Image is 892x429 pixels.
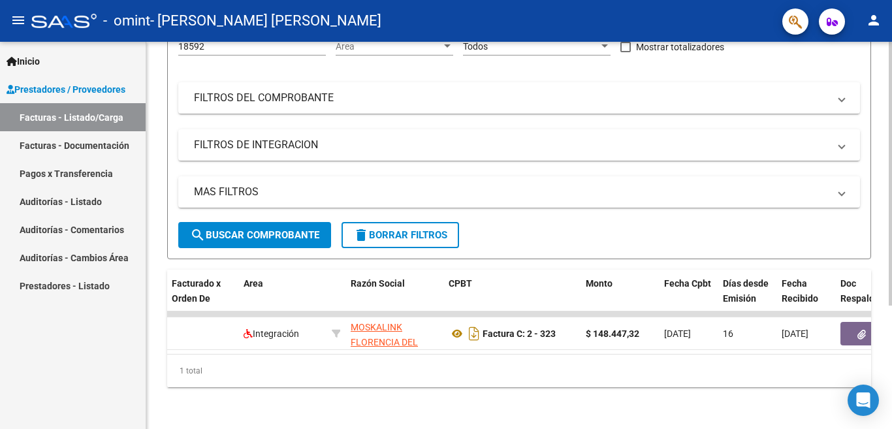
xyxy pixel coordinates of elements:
span: Razón Social [351,278,405,289]
mat-panel-title: MAS FILTROS [194,185,829,199]
datatable-header-cell: Area [238,270,327,327]
datatable-header-cell: Fecha Cpbt [659,270,718,327]
datatable-header-cell: Días desde Emisión [718,270,776,327]
datatable-header-cell: Fecha Recibido [776,270,835,327]
mat-icon: menu [10,12,26,28]
span: Area [336,41,441,52]
span: Borrar Filtros [353,229,447,241]
span: Días desde Emisión [723,278,769,304]
mat-icon: delete [353,227,369,243]
span: Fecha Recibido [782,278,818,304]
span: Facturado x Orden De [172,278,221,304]
datatable-header-cell: CPBT [443,270,581,327]
span: - [PERSON_NAME] [PERSON_NAME] [150,7,381,35]
button: Buscar Comprobante [178,222,331,248]
button: Borrar Filtros [342,222,459,248]
span: Prestadores / Proveedores [7,82,125,97]
span: Fecha Cpbt [664,278,711,289]
strong: $ 148.447,32 [586,328,639,339]
div: 1 total [167,355,871,387]
mat-panel-title: FILTROS DEL COMPROBANTE [194,91,829,105]
datatable-header-cell: Monto [581,270,659,327]
mat-icon: person [866,12,882,28]
span: Mostrar totalizadores [636,39,724,55]
span: MOSKALINK FLORENCIA DEL CARMEN [351,322,418,362]
mat-expansion-panel-header: FILTROS DEL COMPROBANTE [178,82,860,114]
datatable-header-cell: Facturado x Orden De [167,270,238,327]
mat-icon: search [190,227,206,243]
div: Open Intercom Messenger [848,385,879,416]
span: Monto [586,278,613,289]
strong: Factura C: 2 - 323 [483,328,556,339]
span: CPBT [449,278,472,289]
span: [DATE] [664,328,691,339]
span: Area [244,278,263,289]
span: Inicio [7,54,40,69]
mat-expansion-panel-header: FILTROS DE INTEGRACION [178,129,860,161]
span: 16 [723,328,733,339]
mat-expansion-panel-header: MAS FILTROS [178,176,860,208]
span: [DATE] [782,328,808,339]
i: Descargar documento [466,323,483,344]
span: - omint [103,7,150,35]
span: Buscar Comprobante [190,229,319,241]
mat-panel-title: FILTROS DE INTEGRACION [194,138,829,152]
span: Integración [244,328,299,339]
datatable-header-cell: Razón Social [345,270,443,327]
span: Todos [463,41,488,52]
div: 27304468500 [351,320,438,347]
